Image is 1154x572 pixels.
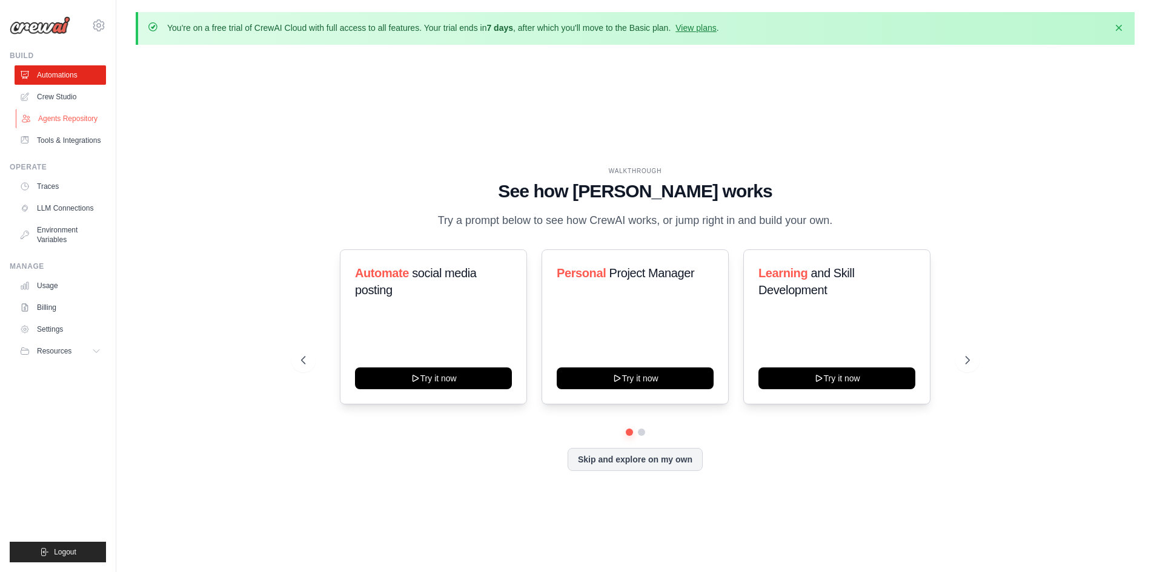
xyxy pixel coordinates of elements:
span: social media posting [355,266,477,297]
button: Resources [15,341,106,361]
button: Skip and explore on my own [568,448,703,471]
div: Operate [10,162,106,172]
span: Automate [355,266,409,280]
button: Try it now [557,367,714,389]
span: Learning [758,266,807,280]
div: WALKTHROUGH [301,166,970,176]
a: Billing [15,298,106,317]
a: Usage [15,276,106,295]
span: Logout [54,547,76,557]
div: Build [10,51,106,61]
p: You're on a free trial of CrewAI Cloud with full access to all features. Your trial ends in , aft... [167,22,719,34]
h1: See how [PERSON_NAME] works [301,180,970,202]
img: Logo [10,16,70,35]
a: Automations [15,65,106,85]
strong: 7 days [486,23,513,33]
span: Resources [37,346,71,356]
div: Manage [10,261,106,271]
button: Try it now [758,367,915,389]
span: Personal [557,266,606,280]
a: Tools & Integrations [15,131,106,150]
button: Logout [10,542,106,562]
a: Agents Repository [16,109,107,128]
p: Try a prompt below to see how CrewAI works, or jump right in and build your own. [432,212,839,229]
span: and Skill Development [758,266,854,297]
a: Crew Studio [15,87,106,107]
a: Traces [15,177,106,196]
a: View plans [675,23,716,33]
a: Settings [15,320,106,339]
button: Try it now [355,367,512,389]
a: LLM Connections [15,199,106,218]
a: Environment Variables [15,220,106,249]
span: Project Manager [609,266,694,280]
